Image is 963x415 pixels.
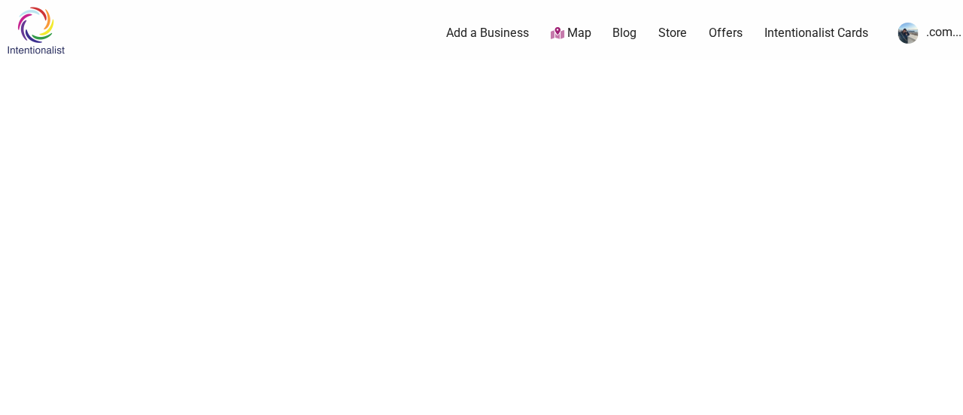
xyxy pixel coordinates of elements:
[890,20,961,47] a: .com...
[658,25,687,41] a: Store
[446,25,529,41] a: Add a Business
[764,25,868,41] a: Intentionalist Cards
[709,25,743,41] a: Offers
[551,25,591,42] a: Map
[612,25,636,41] a: Blog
